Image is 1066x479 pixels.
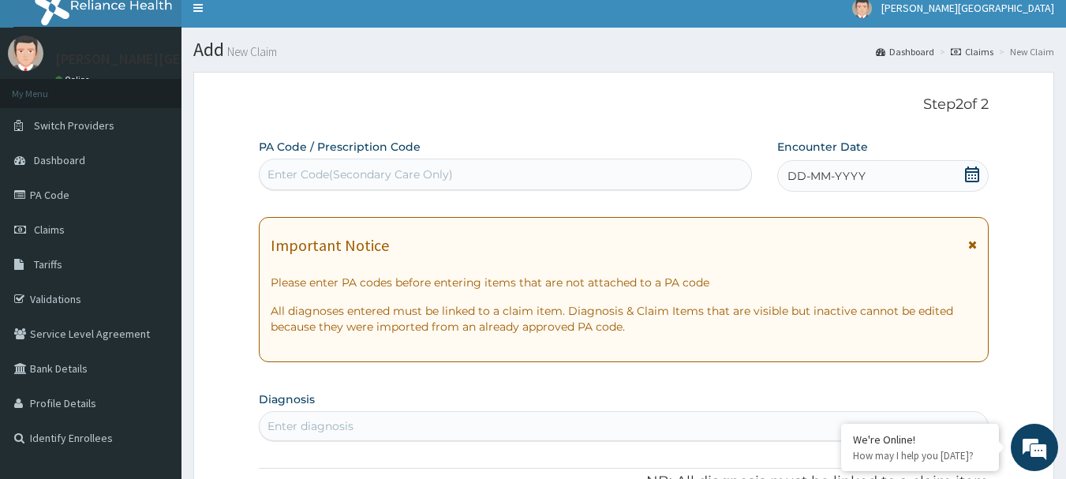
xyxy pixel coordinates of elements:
p: All diagnoses entered must be linked to a claim item. Diagnosis & Claim Items that are visible bu... [271,303,978,335]
label: PA Code / Prescription Code [259,139,421,155]
p: Please enter PA codes before entering items that are not attached to a PA code [271,275,978,290]
span: Tariffs [34,257,62,271]
img: d_794563401_company_1708531726252_794563401 [29,79,64,118]
label: Diagnosis [259,391,315,407]
span: [PERSON_NAME][GEOGRAPHIC_DATA] [881,1,1054,15]
div: We're Online! [853,432,987,447]
p: [PERSON_NAME][GEOGRAPHIC_DATA] [55,52,289,66]
div: Minimize live chat window [259,8,297,46]
li: New Claim [995,45,1054,58]
span: DD-MM-YYYY [787,168,866,184]
div: Enter Code(Secondary Care Only) [267,167,453,182]
img: User Image [8,36,43,71]
h1: Add [193,39,1054,60]
div: Chat with us now [82,88,265,109]
label: Encounter Date [777,139,868,155]
p: How may I help you today? [853,449,987,462]
a: Claims [951,45,993,58]
small: New Claim [224,46,277,58]
span: We're online! [92,140,218,300]
span: Dashboard [34,153,85,167]
textarea: Type your message and hit 'Enter' [8,315,301,370]
p: Step 2 of 2 [259,96,989,114]
span: Claims [34,223,65,237]
a: Online [55,74,93,85]
div: Enter diagnosis [267,418,353,434]
a: Dashboard [876,45,934,58]
h1: Important Notice [271,237,389,254]
span: Switch Providers [34,118,114,133]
